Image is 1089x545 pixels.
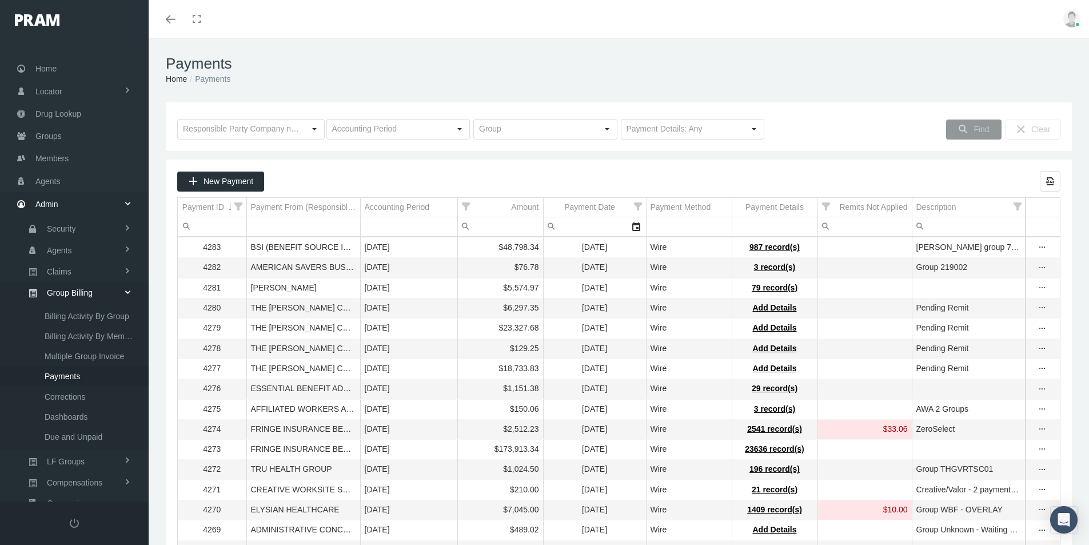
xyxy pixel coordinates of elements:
[744,120,764,139] div: Select
[178,359,246,379] td: 4277
[35,170,61,192] span: Agents
[178,258,246,278] td: 4282
[360,258,457,278] td: [DATE]
[45,387,86,407] span: Corrections
[360,278,457,298] td: [DATE]
[627,217,646,236] div: Select
[45,347,124,366] span: Multiple Group Invoice
[457,217,543,237] td: Filter cell
[360,339,457,359] td: [DATE]
[1033,504,1051,516] div: more
[251,202,356,213] div: Payment From (Responsible Party)
[178,299,246,319] td: 4280
[178,500,246,520] td: 4270
[1033,323,1051,334] div: Show Payment actions
[360,520,457,540] td: [DATE]
[47,452,85,471] span: LF Groups
[543,339,646,359] td: [DATE]
[747,424,802,433] span: 2541 record(s)
[912,339,1026,359] td: Pending Remit
[246,500,360,520] td: ELYSIAN HEALTHCARE
[246,480,360,500] td: CREATIVE WORKSITE SOLUTIONS
[187,73,230,85] li: Payments
[543,399,646,419] td: [DATE]
[543,278,646,298] td: [DATE]
[462,323,539,333] div: $23,327.68
[47,283,93,303] span: Group Billing
[1033,384,1051,395] div: more
[912,238,1026,258] td: [PERSON_NAME] group 72001-72004
[543,217,646,237] td: Filter cell
[752,384,797,393] span: 29 record(s)
[1033,464,1051,475] div: Show Payment actions
[543,480,646,500] td: [DATE]
[178,379,246,399] td: 4276
[360,500,457,520] td: [DATE]
[45,427,102,447] span: Due and Unpaid
[360,238,457,258] td: [DATE]
[246,339,360,359] td: THE [PERSON_NAME] COMPANY
[462,343,539,354] div: $129.25
[462,424,539,435] div: $2,512.23
[305,120,324,139] div: Select
[646,460,732,480] td: Wire
[47,473,102,492] span: Compensations
[646,500,732,520] td: Wire
[1033,363,1051,375] div: more
[912,419,1026,439] td: ZeroSelect
[462,504,539,515] div: $7,045.00
[752,485,797,494] span: 21 record(s)
[204,177,253,186] span: New Payment
[1033,283,1051,294] div: Show Payment actions
[543,500,646,520] td: [DATE]
[178,278,246,298] td: 4281
[178,419,246,439] td: 4274
[47,219,76,238] span: Security
[1033,404,1051,415] div: more
[634,202,642,210] span: Show filter options for column 'Payment Date'
[543,460,646,480] td: [DATE]
[752,344,796,353] span: Add Details
[1033,504,1051,516] div: Show Payment actions
[564,202,615,213] div: Payment Date
[47,494,87,513] span: Companies
[35,193,58,215] span: Admin
[360,319,457,339] td: [DATE]
[178,399,246,419] td: 4275
[360,419,457,439] td: [DATE]
[246,520,360,540] td: ADMINISTRATIVE CONCEPTS INC (ACI)
[646,198,732,217] td: Column Payment Method
[822,504,908,515] div: $10.00
[458,217,543,236] input: Filter cell
[543,379,646,399] td: [DATE]
[45,367,80,386] span: Payments
[646,278,732,298] td: Wire
[646,379,732,399] td: Wire
[457,198,543,217] td: Column Amount
[912,359,1026,379] td: Pending Remit
[916,202,956,213] div: Description
[817,217,912,237] td: Filter cell
[1033,303,1051,314] div: more
[1033,424,1051,435] div: Show Payment actions
[246,278,360,298] td: [PERSON_NAME]
[1014,202,1022,210] span: Show filter options for column 'Description'
[1033,424,1051,435] div: more
[912,500,1026,520] td: Group WBF - OVERLAY
[246,359,360,379] td: THE [PERSON_NAME] COMPANY
[246,440,360,460] td: FRINGE INSURANCE BENEFITS
[178,480,246,500] td: 4271
[912,520,1026,540] td: Group Unknown - Waiting Remit from ACI
[912,217,1026,237] td: Filter cell
[543,258,646,278] td: [DATE]
[818,217,912,236] input: Filter cell
[651,202,711,213] div: Payment Method
[360,399,457,419] td: [DATE]
[1063,10,1080,27] img: user-placeholder.jpg
[745,444,804,453] span: 23636 record(s)
[360,460,457,480] td: [DATE]
[912,460,1026,480] td: Group THGVRTSC01
[1033,262,1051,274] div: more
[365,202,430,213] div: Accounting Period
[646,299,732,319] td: Wire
